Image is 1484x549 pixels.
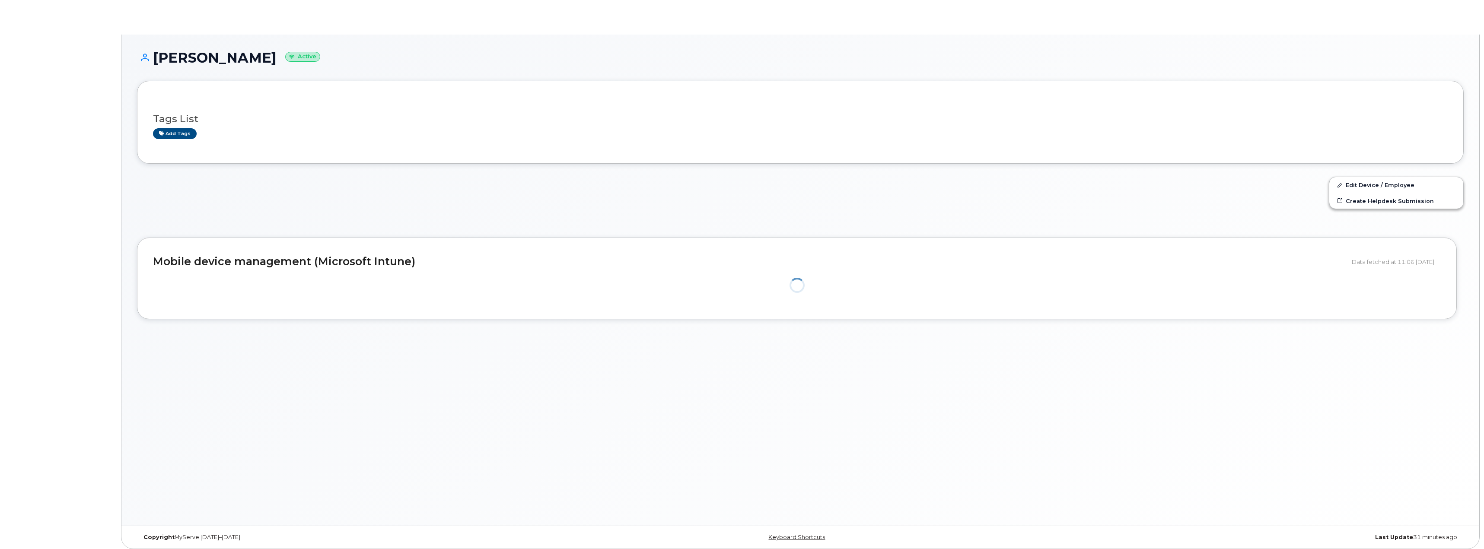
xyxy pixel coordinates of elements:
[1329,193,1463,209] a: Create Helpdesk Submission
[153,128,197,139] a: Add tags
[137,534,579,541] div: MyServe [DATE]–[DATE]
[1329,177,1463,193] a: Edit Device / Employee
[1352,254,1441,270] div: Data fetched at 11:06 [DATE]
[143,534,175,540] strong: Copyright
[137,50,1464,65] h1: [PERSON_NAME]
[285,52,320,62] small: Active
[1022,534,1464,541] div: 31 minutes ago
[153,114,1448,124] h3: Tags List
[153,256,1345,268] h2: Mobile device management (Microsoft Intune)
[1375,534,1413,540] strong: Last Update
[768,534,825,540] a: Keyboard Shortcuts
